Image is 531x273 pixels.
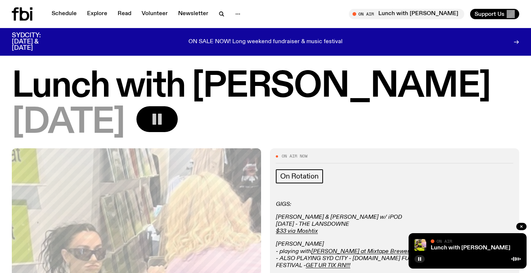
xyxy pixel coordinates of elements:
[276,214,402,220] em: [PERSON_NAME] & [PERSON_NAME] w/ iPOD
[437,239,452,243] span: On Air
[12,70,519,103] h1: Lunch with [PERSON_NAME]
[174,9,213,19] a: Newsletter
[276,256,500,269] em: - ALSO PLAYING SYD CITY - [DOMAIN_NAME] FUNDRAISER AND LONG WEEKEND FESTIVAL -
[282,154,308,158] span: On Air Now
[12,106,125,139] span: [DATE]
[113,9,136,19] a: Read
[12,32,59,51] h3: SYDCITY: [DATE] & [DATE]
[276,169,323,183] a: On Rotation
[276,221,349,227] em: [DATE] - THE LANSDOWNE
[306,263,350,269] a: GET UR TIX RN!!!
[349,9,464,19] button: On AirLunch with [PERSON_NAME]
[276,228,318,234] a: $33 via Moshtix
[47,9,81,19] a: Schedule
[83,9,112,19] a: Explore
[475,11,504,17] span: Support Us
[276,249,311,255] em: - playing with
[188,39,343,45] p: ON SALE NOW! Long weekend fundraiser & music festival
[276,201,291,207] em: GIGS:
[280,172,319,180] span: On Rotation
[431,245,510,251] a: Lunch with [PERSON_NAME]
[311,249,432,255] a: [PERSON_NAME] at Mixtape Brewery [DATE]
[276,241,324,247] em: [PERSON_NAME]
[470,9,519,19] button: Support Us
[137,9,172,19] a: Volunteer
